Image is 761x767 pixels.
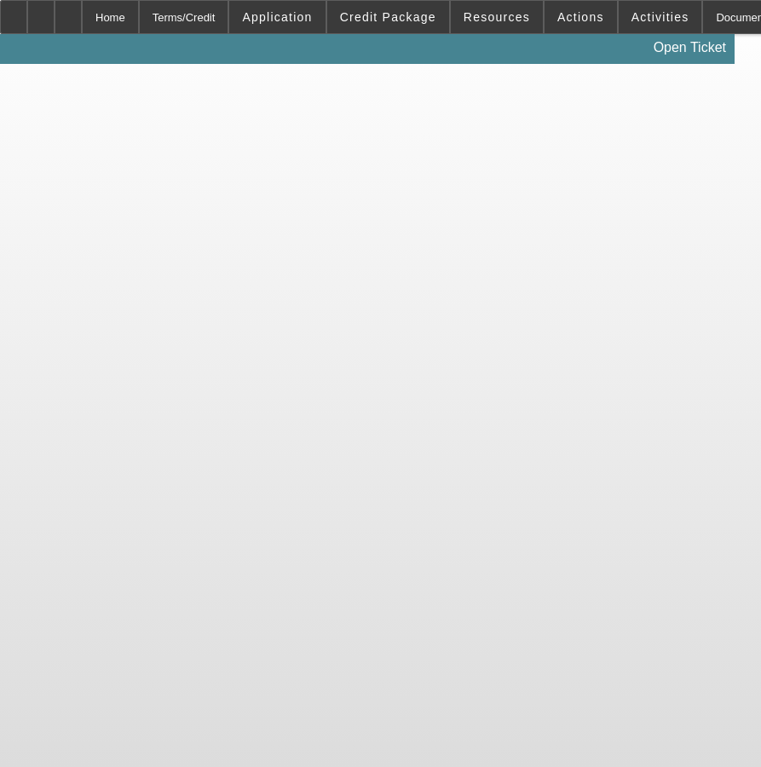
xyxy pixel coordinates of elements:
[647,33,733,62] a: Open Ticket
[545,1,617,33] button: Actions
[557,10,604,24] span: Actions
[631,10,689,24] span: Activities
[619,1,702,33] button: Activities
[340,10,436,24] span: Credit Package
[464,10,530,24] span: Resources
[242,10,312,24] span: Application
[229,1,325,33] button: Application
[451,1,543,33] button: Resources
[327,1,449,33] button: Credit Package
